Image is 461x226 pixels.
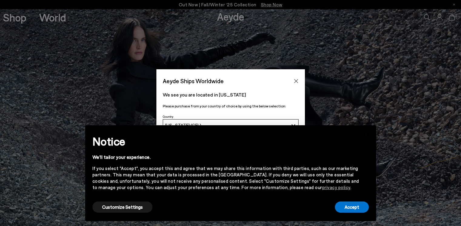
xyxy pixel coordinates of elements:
span: × [364,130,369,139]
span: Aeyde Ships Worldwide [163,76,224,86]
button: Customize Settings [92,201,152,213]
h2: Notice [92,133,359,149]
button: Accept [335,201,369,213]
div: If you select "Accept", you accept this and agree that we may share this information with third p... [92,165,359,191]
button: Close [292,77,301,86]
p: We see you are located in [US_STATE] [163,91,299,98]
button: Close this notice [359,127,374,142]
div: We'll tailor your experience. [92,154,359,160]
p: Please purchase from your country of choice by using the below selection: [163,103,299,109]
a: privacy policy [322,185,350,190]
span: Country [163,115,173,118]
